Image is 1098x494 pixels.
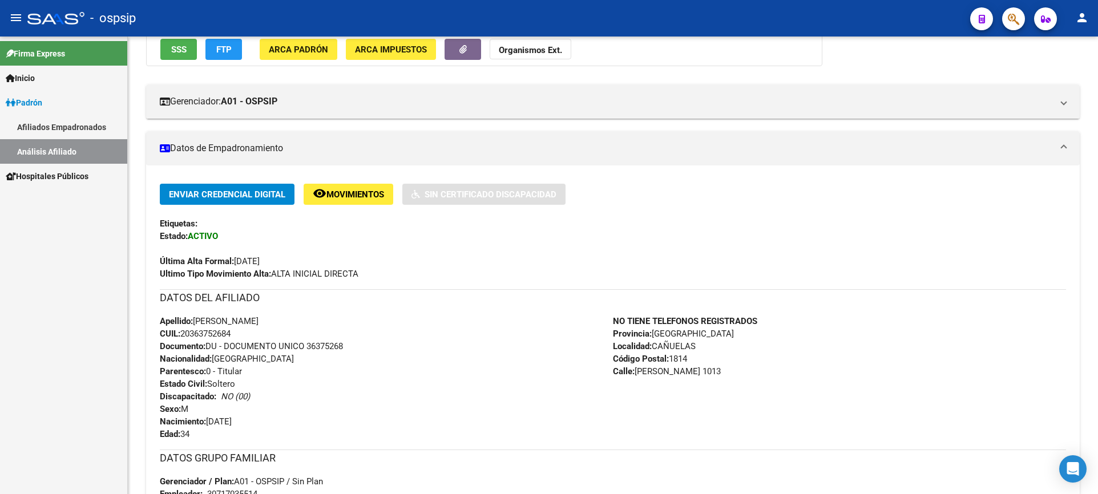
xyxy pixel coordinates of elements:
[613,329,652,339] strong: Provincia:
[160,316,259,326] span: [PERSON_NAME]
[613,354,669,364] strong: Código Postal:
[160,476,323,487] span: A01 - OSPSIP / Sin Plan
[160,429,180,439] strong: Edad:
[613,366,721,376] span: [PERSON_NAME] 1013
[260,39,337,60] button: ARCA Padrón
[1075,11,1089,25] mat-icon: person
[146,84,1080,119] mat-expansion-panel-header: Gerenciador:A01 - OSPSIP
[205,39,242,60] button: FTP
[146,131,1080,165] mat-expansion-panel-header: Datos de Empadronamiento
[160,366,206,376] strong: Parentesco:
[160,142,1052,155] mat-panel-title: Datos de Empadronamiento
[6,96,42,109] span: Padrón
[160,476,234,487] strong: Gerenciador / Plan:
[160,269,271,279] strong: Ultimo Tipo Movimiento Alta:
[313,187,326,200] mat-icon: remove_red_eye
[490,39,571,60] button: Organismos Ext.
[1059,455,1087,483] div: Open Intercom Messenger
[499,45,562,55] strong: Organismos Ext.
[90,6,136,31] span: - ospsip
[160,391,216,402] strong: Discapacitado:
[160,95,1052,108] mat-panel-title: Gerenciador:
[160,416,206,427] strong: Nacimiento:
[160,256,260,266] span: [DATE]
[613,329,734,339] span: [GEOGRAPHIC_DATA]
[160,218,197,229] strong: Etiquetas:
[160,379,235,389] span: Soltero
[216,44,232,55] span: FTP
[160,290,1066,306] h3: DATOS DEL AFILIADO
[160,366,242,376] span: 0 - Titular
[160,316,193,326] strong: Apellido:
[160,269,358,279] span: ALTA INICIAL DIRECTA
[355,44,427,55] span: ARCA Impuestos
[171,44,187,55] span: SSS
[160,256,234,266] strong: Última Alta Formal:
[160,341,343,351] span: DU - DOCUMENTO UNICO 36375268
[160,404,181,414] strong: Sexo:
[221,391,250,402] i: NO (00)
[160,416,232,427] span: [DATE]
[6,72,35,84] span: Inicio
[613,341,652,351] strong: Localidad:
[6,47,65,60] span: Firma Express
[160,231,188,241] strong: Estado:
[221,95,277,108] strong: A01 - OSPSIP
[613,354,687,364] span: 1814
[269,44,328,55] span: ARCA Padrón
[160,184,294,205] button: Enviar Credencial Digital
[160,404,188,414] span: M
[160,354,294,364] span: [GEOGRAPHIC_DATA]
[6,170,88,183] span: Hospitales Públicos
[304,184,393,205] button: Movimientos
[160,379,207,389] strong: Estado Civil:
[9,11,23,25] mat-icon: menu
[160,329,231,339] span: 20363752684
[402,184,566,205] button: Sin Certificado Discapacidad
[160,354,212,364] strong: Nacionalidad:
[160,39,197,60] button: SSS
[613,341,696,351] span: CAÑUELAS
[613,316,757,326] strong: NO TIENE TELEFONOS REGISTRADOS
[169,189,285,200] span: Enviar Credencial Digital
[326,189,384,200] span: Movimientos
[160,341,205,351] strong: Documento:
[188,231,218,241] strong: ACTIVO
[160,429,189,439] span: 34
[425,189,556,200] span: Sin Certificado Discapacidad
[613,366,635,376] strong: Calle:
[160,450,1066,466] h3: DATOS GRUPO FAMILIAR
[346,39,436,60] button: ARCA Impuestos
[160,329,180,339] strong: CUIL:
